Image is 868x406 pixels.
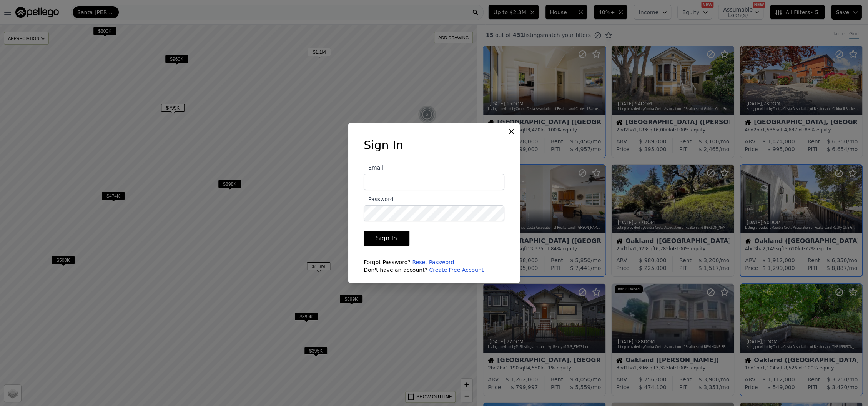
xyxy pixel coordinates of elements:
span: Email [364,165,383,171]
div: Forgot Password? Don't have an account? [364,258,504,274]
h3: Sign In [364,138,504,152]
button: Sign In [364,231,409,246]
a: Reset Password [412,259,454,265]
input: Password [364,205,504,221]
span: Password [364,196,393,202]
a: Create Free Account [429,267,484,273]
input: Email [364,174,504,190]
